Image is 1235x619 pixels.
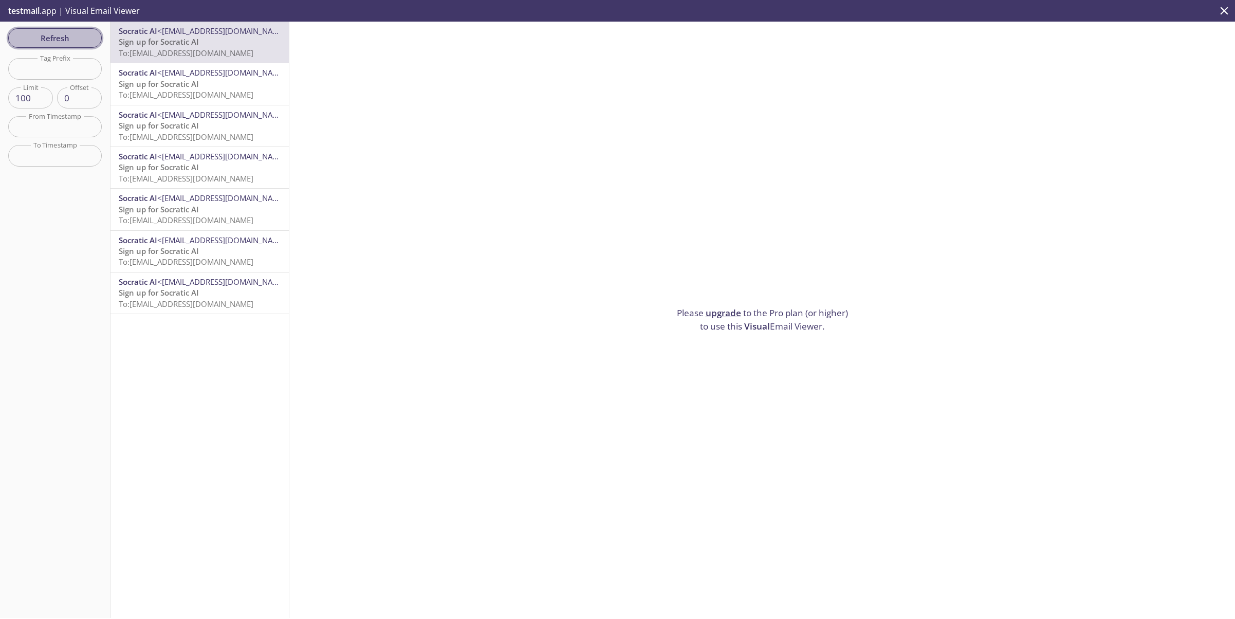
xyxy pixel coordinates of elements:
[8,5,40,16] span: testmail
[119,67,157,78] span: Socratic AI
[110,231,289,272] div: Socratic AI<[EMAIL_ADDRESS][DOMAIN_NAME]>Sign up for Socratic AITo:[EMAIL_ADDRESS][DOMAIN_NAME]
[119,277,157,287] span: Socratic AI
[119,48,253,58] span: To: [EMAIL_ADDRESS][DOMAIN_NAME]
[119,287,199,298] span: Sign up for Socratic AI
[119,173,253,184] span: To: [EMAIL_ADDRESS][DOMAIN_NAME]
[110,22,289,63] div: Socratic AI<[EMAIL_ADDRESS][DOMAIN_NAME]>Sign up for Socratic AITo:[EMAIL_ADDRESS][DOMAIN_NAME]
[8,28,102,48] button: Refresh
[119,162,199,172] span: Sign up for Socratic AI
[157,26,290,36] span: <[EMAIL_ADDRESS][DOMAIN_NAME]>
[110,63,289,104] div: Socratic AI<[EMAIL_ADDRESS][DOMAIN_NAME]>Sign up for Socratic AITo:[EMAIL_ADDRESS][DOMAIN_NAME]
[119,132,253,142] span: To: [EMAIL_ADDRESS][DOMAIN_NAME]
[119,89,253,100] span: To: [EMAIL_ADDRESS][DOMAIN_NAME]
[157,151,290,161] span: <[EMAIL_ADDRESS][DOMAIN_NAME]>
[119,193,157,203] span: Socratic AI
[110,105,289,147] div: Socratic AI<[EMAIL_ADDRESS][DOMAIN_NAME]>Sign up for Socratic AITo:[EMAIL_ADDRESS][DOMAIN_NAME]
[119,215,253,225] span: To: [EMAIL_ADDRESS][DOMAIN_NAME]
[110,147,289,188] div: Socratic AI<[EMAIL_ADDRESS][DOMAIN_NAME]>Sign up for Socratic AITo:[EMAIL_ADDRESS][DOMAIN_NAME]
[119,79,199,89] span: Sign up for Socratic AI
[119,257,253,267] span: To: [EMAIL_ADDRESS][DOMAIN_NAME]
[119,151,157,161] span: Socratic AI
[157,67,290,78] span: <[EMAIL_ADDRESS][DOMAIN_NAME]>
[110,189,289,230] div: Socratic AI<[EMAIL_ADDRESS][DOMAIN_NAME]>Sign up for Socratic AITo:[EMAIL_ADDRESS][DOMAIN_NAME]
[110,22,289,314] nav: emails
[119,37,199,47] span: Sign up for Socratic AI
[119,110,157,120] span: Socratic AI
[157,277,290,287] span: <[EMAIL_ADDRESS][DOMAIN_NAME]>
[119,299,253,309] span: To: [EMAIL_ADDRESS][DOMAIN_NAME]
[110,272,289,314] div: Socratic AI<[EMAIL_ADDRESS][DOMAIN_NAME]>Sign up for Socratic AITo:[EMAIL_ADDRESS][DOMAIN_NAME]
[672,306,852,333] p: Please to the Pro plan (or higher) to use this Email Viewer.
[119,26,157,36] span: Socratic AI
[157,110,290,120] span: <[EMAIL_ADDRESS][DOMAIN_NAME]>
[157,193,290,203] span: <[EMAIL_ADDRESS][DOMAIN_NAME]>
[16,31,94,45] span: Refresh
[119,204,199,214] span: Sign up for Socratic AI
[119,246,199,256] span: Sign up for Socratic AI
[744,320,770,332] span: Visual
[119,235,157,245] span: Socratic AI
[157,235,290,245] span: <[EMAIL_ADDRESS][DOMAIN_NAME]>
[706,307,741,319] a: upgrade
[119,120,199,131] span: Sign up for Socratic AI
